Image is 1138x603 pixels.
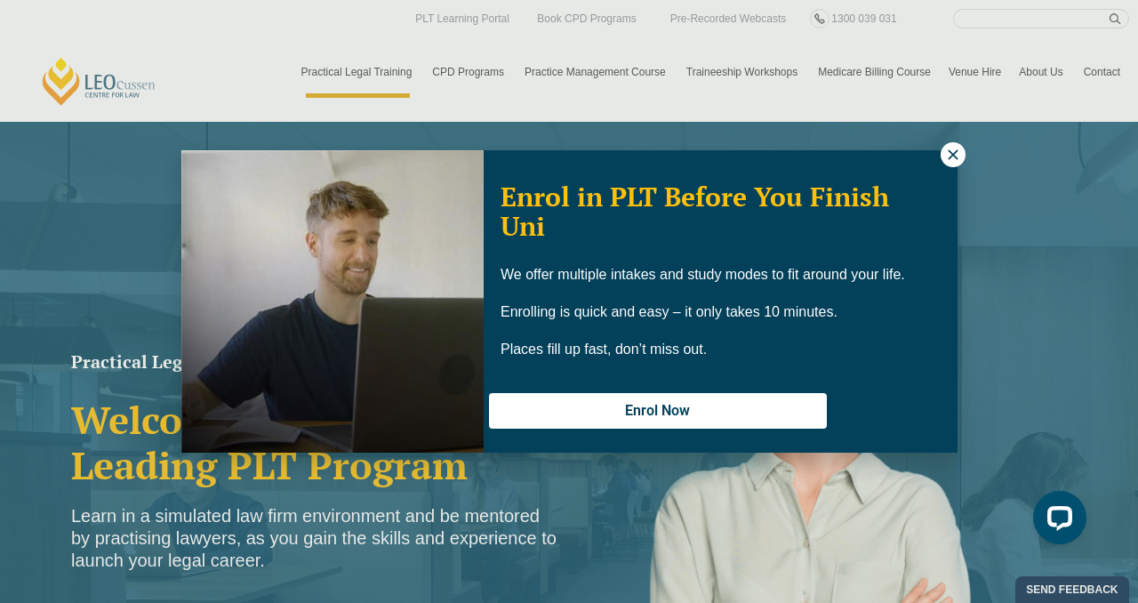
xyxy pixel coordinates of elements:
span: Enrol in PLT Before You Finish Uni [501,179,889,244]
img: Woman in yellow blouse holding folders looking to the right and smiling [181,150,484,453]
button: Close [941,142,966,167]
span: Places fill up fast, don’t miss out. [501,342,707,357]
button: Enrol Now [489,393,827,429]
span: Enrolling is quick and easy – it only takes 10 minutes. [501,304,837,319]
span: We offer multiple intakes and study modes to fit around your life. [501,267,905,282]
iframe: LiveChat chat widget [1019,484,1094,559]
